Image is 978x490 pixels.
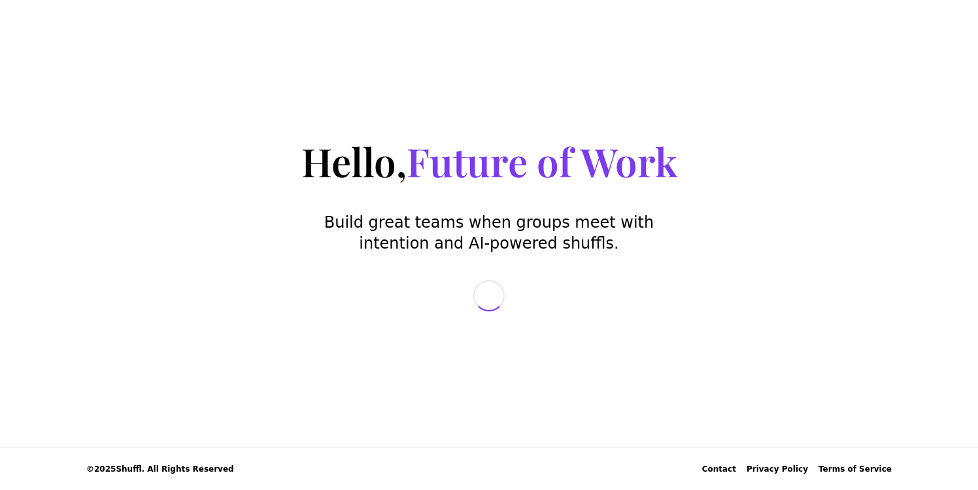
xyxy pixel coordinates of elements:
a: Privacy Policy [747,464,808,474]
span: Future of Work [407,135,677,187]
p: Build great teams when groups meet with intention and AI-powered shuffls. [322,212,656,254]
div: Contact [702,464,736,474]
span: © 2025 Shuffl. All Rights Reserved [86,464,234,474]
h1: Hello, [301,137,677,186]
a: Terms of Service [818,464,892,474]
